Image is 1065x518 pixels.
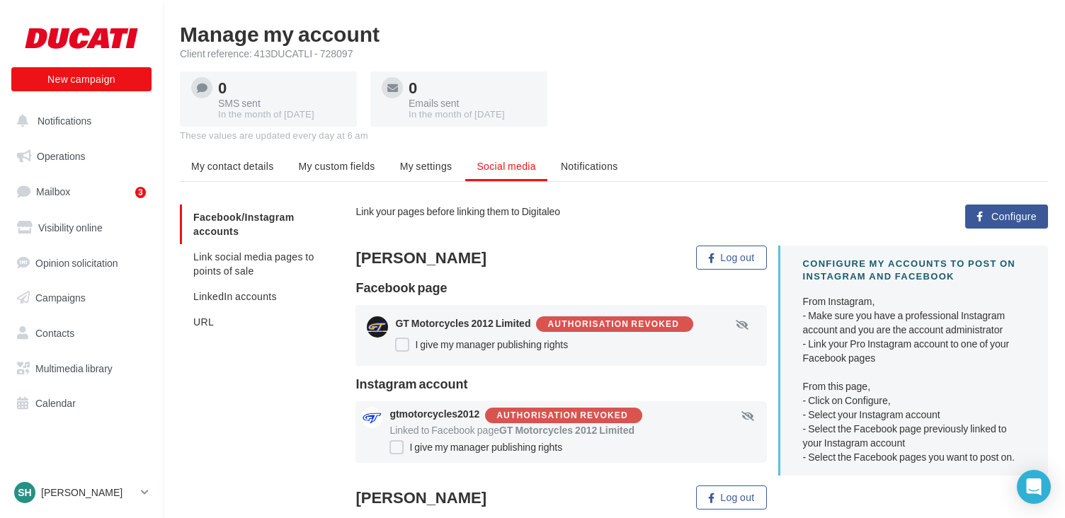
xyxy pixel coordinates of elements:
div: Facebook page [355,281,766,294]
span: Contacts [35,327,74,339]
div: Emails sent [409,98,536,108]
a: Calendar [8,388,154,418]
button: Configure [965,205,1048,229]
div: In the month of [DATE] [409,108,536,121]
div: From Instagram, - Make sure you have a professional Instagram account and you are the account adm... [803,294,1025,464]
a: Campaigns [8,283,154,313]
button: Notifications [8,106,149,136]
button: Log out [696,485,767,510]
span: My custom fields [299,160,375,172]
span: Visibility online [38,221,103,234]
span: Operations [37,150,85,162]
span: Opinion solicitation [35,256,118,268]
label: I give my manager publishing rights [395,338,568,352]
div: These values are updated every day at 6 am [180,129,1048,142]
span: URL [193,316,214,328]
span: My contact details [191,160,274,172]
div: 0 [409,80,536,96]
span: My settings [400,160,452,172]
a: Opinion solicitation [8,248,154,278]
a: Multimedia library [8,354,154,384]
span: Link social media pages to points of sale [193,251,314,277]
div: Authorisation revoked [547,320,679,329]
div: In the month of [DATE] [218,108,346,121]
span: gtmotorcycles2012 [389,408,479,420]
a: Visibility online [8,213,154,243]
span: GT Motorcycles 2012 Limited [499,424,634,436]
span: Link your pages before linking them to Digitaleo [355,205,560,217]
span: Notifications [38,115,91,127]
a: SH [PERSON_NAME] [11,479,152,506]
div: [PERSON_NAME] [355,250,555,265]
a: Operations [8,142,154,171]
span: SH [18,485,31,500]
label: I give my manager publishing rights [389,440,562,454]
button: New campaign [11,67,152,91]
div: [PERSON_NAME] [355,490,555,505]
span: GT Motorcycles 2012 Limited [395,317,530,329]
span: Notifications [561,160,618,172]
a: Mailbox3 [8,176,154,207]
div: Client reference: 413DUCATLI - 728097 [180,47,1048,61]
div: SMS sent [218,98,346,108]
span: Campaigns [35,292,86,304]
span: Configure [991,211,1037,222]
p: [PERSON_NAME] [41,485,135,500]
h1: Manage my account [180,23,1048,44]
div: Instagram account [355,377,766,390]
span: Calendar [35,397,76,409]
button: Log out [696,246,767,270]
div: 3 [135,187,146,198]
span: Mailbox [36,185,70,197]
a: Contacts [8,318,154,348]
div: Authorisation revoked [496,411,628,420]
div: Open Intercom Messenger [1017,470,1051,504]
div: Linked to Facebook page [389,423,761,437]
span: LinkedIn accounts [193,290,277,302]
span: Multimedia library [35,362,113,374]
div: CONFIGURE MY ACCOUNTS TO POST on Instagram and Facebook [803,257,1025,283]
div: 0 [218,80,346,96]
